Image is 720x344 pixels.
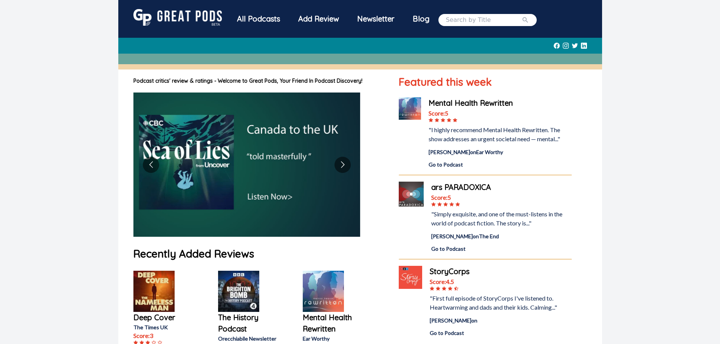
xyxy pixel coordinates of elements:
img: Mental Health Rewritten [303,271,344,312]
div: [PERSON_NAME] on [430,316,572,324]
a: Deep Cover [133,312,194,323]
a: Blog [404,9,438,29]
a: All Podcasts [228,9,289,31]
h1: Podcast critics' review & ratings - Welcome to Great Pods, Your Friend In Podcast Discovery! [133,77,384,85]
div: All Podcasts [228,9,289,29]
div: Score: 4.5 [430,277,572,286]
button: Go to previous slide [143,157,159,173]
img: StoryCorps [399,266,422,289]
a: Go to Podcast [429,160,571,168]
a: Mental Health Rewritten [429,97,571,109]
img: The History Podcast [218,271,259,312]
div: Newsletter [348,9,404,29]
a: Mental Health Rewritten [303,312,363,335]
a: Newsletter [348,9,404,31]
img: Deep Cover [133,271,175,312]
a: ars PARADOXICA [431,182,571,193]
div: [PERSON_NAME] on The End [431,232,571,240]
a: Add Review [289,9,348,29]
p: The Times UK [133,323,194,331]
p: Orecchiabile Newsletter [218,335,279,342]
img: GreatPods [133,9,222,26]
div: Score: 5 [431,193,571,202]
h1: Recently Added Reviews [133,246,384,262]
div: "First full episode of StoryCorps I've listened to. Heartwarming and dads and their kids. Calming... [430,294,572,312]
a: Go to Podcast [431,245,571,253]
p: Score: 3 [133,331,194,340]
img: Mental Health Rewritten [399,97,421,120]
img: ars PARADOXICA [399,182,424,207]
a: The History Podcast [218,312,279,335]
p: Ear Worthy [303,335,363,342]
div: "Simply exquisite, and one of the must-listens in the world of podcast fiction. The story is..." [431,210,571,228]
h1: Featured this week [399,74,571,90]
img: image [133,93,360,237]
a: Go to Podcast [430,329,572,337]
div: [PERSON_NAME] on Ear Worthy [429,148,571,156]
a: StoryCorps [430,266,572,277]
div: Score: 5 [429,109,571,118]
input: Search by Title [446,15,522,25]
button: Go to next slide [334,157,351,173]
div: "I highly recommend Mental Health Rewritten. The show addresses an urgent societal need — mental..." [429,125,571,143]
